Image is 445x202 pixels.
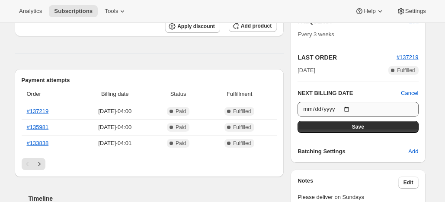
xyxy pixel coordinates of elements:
[154,90,202,98] span: Status
[229,20,277,32] button: Add product
[27,108,49,114] a: #137219
[298,53,397,62] h2: LAST ORDER
[401,89,418,98] button: Cancel
[105,8,118,15] span: Tools
[298,121,418,133] button: Save
[233,108,251,115] span: Fulfilled
[49,5,98,17] button: Subscriptions
[54,8,93,15] span: Subscriptions
[397,54,419,60] a: #137219
[298,193,418,202] span: Please deliver on Sundays
[403,179,413,186] span: Edit
[298,89,401,98] h2: NEXT BILLING DATE
[165,20,220,33] button: Apply discount
[233,140,251,147] span: Fulfilled
[22,76,277,85] h2: Payment attempts
[207,90,272,98] span: Fulfillment
[81,123,149,132] span: [DATE] · 04:00
[298,177,398,189] h3: Notes
[176,124,186,131] span: Paid
[350,5,389,17] button: Help
[176,140,186,147] span: Paid
[22,158,277,170] nav: Pagination
[99,5,132,17] button: Tools
[33,158,45,170] button: Next
[405,8,426,15] span: Settings
[81,139,149,148] span: [DATE] · 04:01
[176,108,186,115] span: Paid
[352,123,364,130] span: Save
[233,124,251,131] span: Fulfilled
[298,147,408,156] h6: Batching Settings
[22,85,78,104] th: Order
[408,147,418,156] span: Add
[364,8,375,15] span: Help
[27,140,49,146] a: #133838
[177,23,215,30] span: Apply discount
[27,124,49,130] a: #135981
[241,22,272,29] span: Add product
[397,53,419,62] button: #137219
[14,5,47,17] button: Analytics
[403,145,423,158] button: Add
[81,90,149,98] span: Billing date
[298,66,315,75] span: [DATE]
[19,8,42,15] span: Analytics
[298,31,334,38] span: Every 3 weeks
[397,67,415,74] span: Fulfilled
[398,177,419,189] button: Edit
[391,5,431,17] button: Settings
[81,107,149,116] span: [DATE] · 04:00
